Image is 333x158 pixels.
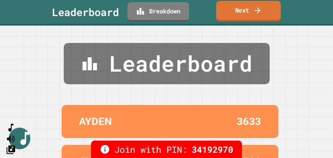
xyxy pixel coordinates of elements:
[127,2,189,22] a: Breakdown
[52,4,119,20] div: Leaderboard
[216,1,281,21] a: Next
[192,143,233,156] span: 34192970
[6,133,16,144] button: Mute music
[91,141,242,158] div: Join with PIN:
[64,43,270,84] div: Leaderboard
[79,114,112,129] p: AYDEN
[6,144,16,155] button: Change Music
[237,114,261,129] p: 3633
[6,122,16,133] button: SpeedDial basic example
